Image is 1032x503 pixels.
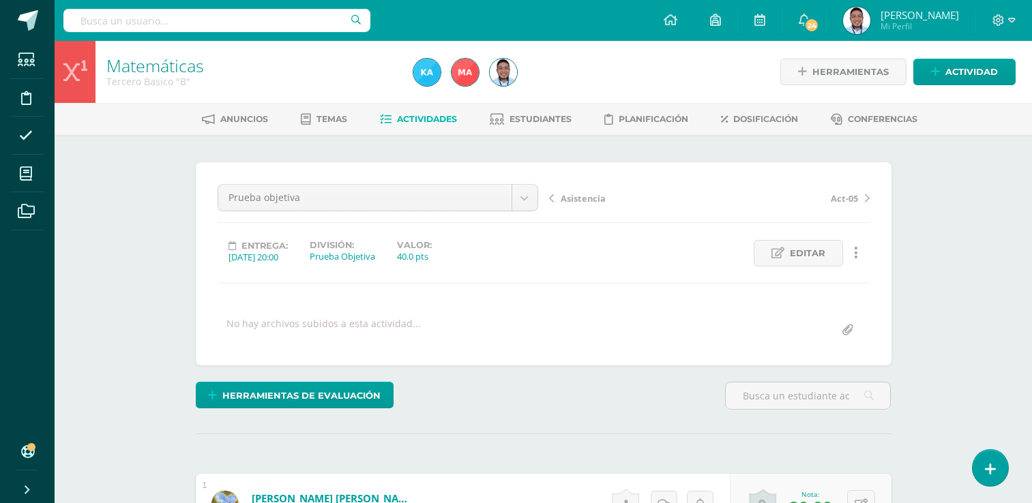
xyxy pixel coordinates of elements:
[226,317,421,344] div: No hay archivos subidos a esta actividad...
[726,382,890,409] input: Busca un estudiante aquí...
[397,240,432,250] label: Valor:
[196,382,394,408] a: Herramientas de evaluación
[843,7,870,34] img: fb9320b3a1c1aec69a1a791d2da3566a.png
[881,20,959,32] span: Mi Perfil
[316,114,347,124] span: Temas
[490,59,517,86] img: fb9320b3a1c1aec69a1a791d2da3566a.png
[220,114,268,124] span: Anuncios
[222,383,381,408] span: Herramientas de evaluación
[945,59,998,85] span: Actividad
[881,8,959,22] span: [PERSON_NAME]
[106,54,204,77] a: Matemáticas
[413,59,441,86] img: 258196113818b181416f1cb94741daed.png
[812,59,889,85] span: Herramientas
[549,191,709,204] a: Asistencia
[452,59,479,86] img: 0183f867e09162c76e2065f19ee79ccf.png
[510,114,572,124] span: Estudiantes
[106,75,397,88] div: Tercero Basico 'B'
[202,108,268,130] a: Anuncios
[561,192,606,204] span: Asistencia
[709,191,870,204] a: Act-05
[789,489,832,499] div: Nota:
[218,185,537,211] a: Prueba objetiva
[848,114,917,124] span: Conferencias
[380,108,457,130] a: Actividades
[241,241,288,251] span: Entrega:
[106,56,397,75] h1: Matemáticas
[301,108,347,130] a: Temas
[228,185,501,211] span: Prueba objetiva
[831,192,858,204] span: Act-05
[804,18,819,33] span: 24
[604,108,688,130] a: Planificación
[790,241,825,266] span: Editar
[63,9,370,32] input: Busca un usuario...
[913,59,1016,85] a: Actividad
[397,250,432,262] div: 40.0 pts
[831,108,917,130] a: Conferencias
[310,240,375,250] label: División:
[780,59,906,85] a: Herramientas
[397,114,457,124] span: Actividades
[721,108,798,130] a: Dosificación
[490,108,572,130] a: Estudiantes
[619,114,688,124] span: Planificación
[310,250,375,262] div: Prueba Objetiva
[733,114,798,124] span: Dosificación
[228,251,288,263] div: [DATE] 20:00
